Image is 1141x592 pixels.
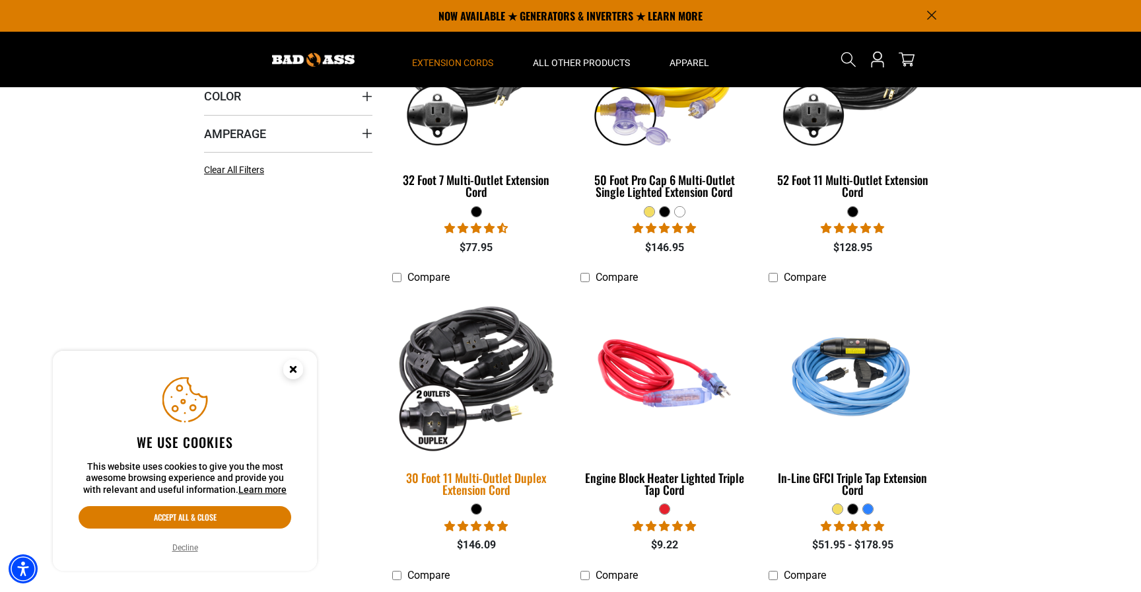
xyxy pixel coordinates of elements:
[838,49,859,70] summary: Search
[444,222,508,235] span: 4.74 stars
[596,271,638,283] span: Compare
[204,115,372,152] summary: Amperage
[444,520,508,533] span: 5.00 stars
[769,291,937,503] a: Light Blue In-Line GFCI Triple Tap Extension Cord
[784,271,826,283] span: Compare
[392,240,561,256] div: $77.95
[581,297,747,449] img: red
[238,484,287,495] a: This website uses cookies to give you the most awesome browsing experience and provide you with r...
[204,165,264,175] span: Clear All Filters
[79,506,291,529] button: Accept all & close
[407,271,450,283] span: Compare
[580,537,749,553] div: $9.22
[821,222,884,235] span: 4.95 stars
[867,32,888,87] a: Open this option
[580,174,749,198] div: 50 Foot Pro Cap 6 Multi-Outlet Single Lighted Extension Cord
[533,57,630,69] span: All Other Products
[896,52,917,67] a: cart
[204,89,241,104] span: Color
[650,32,729,87] summary: Apparel
[53,351,317,572] aside: Cookie Consent
[204,77,372,114] summary: Color
[79,461,291,496] p: This website uses cookies to give you the most awesome browsing experience and provide you with r...
[204,163,269,177] a: Clear All Filters
[769,537,937,553] div: $51.95 - $178.95
[392,174,561,198] div: 32 Foot 7 Multi-Outlet Extension Cord
[670,57,709,69] span: Apparel
[392,537,561,553] div: $146.09
[168,541,202,554] button: Decline
[784,569,826,581] span: Compare
[407,569,450,581] span: Compare
[596,569,638,581] span: Compare
[79,433,291,451] h2: We use cookies
[9,554,38,583] div: Accessibility Menu
[384,289,569,458] img: black
[821,520,884,533] span: 5.00 stars
[580,240,749,256] div: $146.95
[769,240,937,256] div: $128.95
[513,32,650,87] summary: All Other Products
[769,174,937,198] div: 52 Foot 11 Multi-Outlet Extension Cord
[769,472,937,496] div: In-Line GFCI Triple Tap Extension Cord
[392,32,513,87] summary: Extension Cords
[633,520,696,533] span: 5.00 stars
[580,291,749,503] a: red Engine Block Heater Lighted Triple Tap Cord
[412,57,493,69] span: Extension Cords
[633,222,696,235] span: 4.80 stars
[392,291,561,503] a: black 30 Foot 11 Multi-Outlet Duplex Extension Cord
[269,351,317,392] button: Close this option
[204,126,266,141] span: Amperage
[272,53,355,67] img: Bad Ass Extension Cords
[392,472,561,496] div: 30 Foot 11 Multi-Outlet Duplex Extension Cord
[580,472,749,496] div: Engine Block Heater Lighted Triple Tap Cord
[769,297,936,449] img: Light Blue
